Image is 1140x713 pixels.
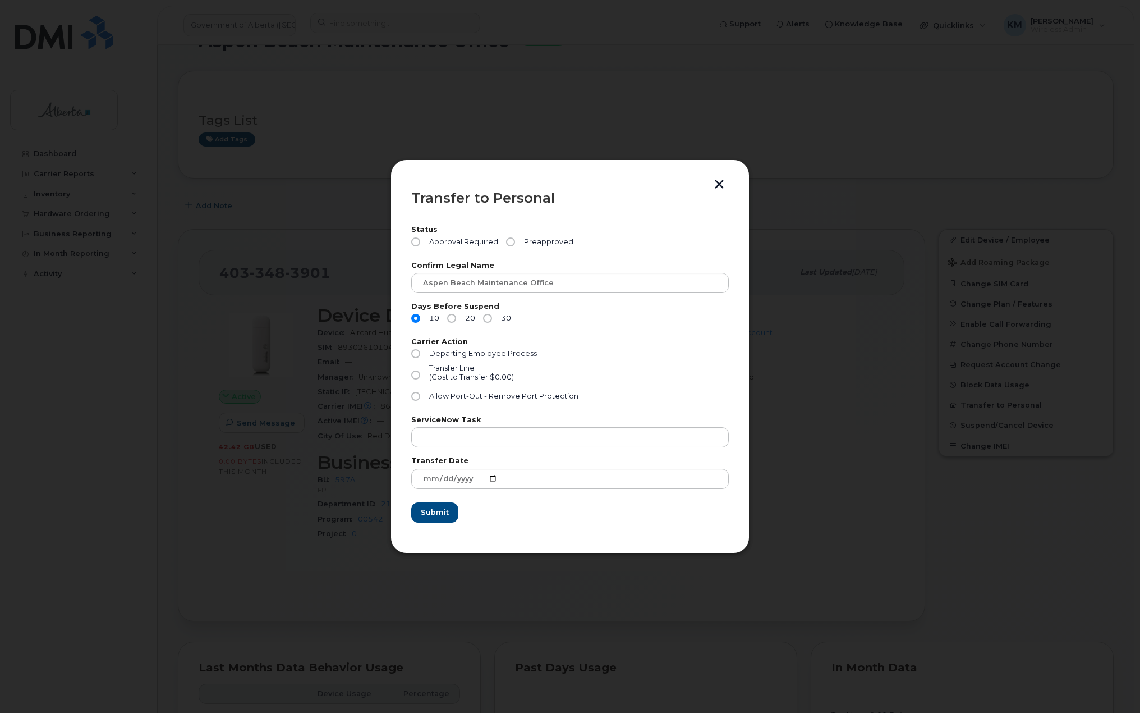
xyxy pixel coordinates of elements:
[411,191,729,205] div: Transfer to Personal
[421,507,449,518] span: Submit
[429,392,578,400] span: Allow Port-Out - Remove Port Protection
[425,237,498,246] span: Approval Required
[411,339,729,346] label: Carrier Action
[411,458,729,465] label: Transfer Date
[497,314,511,323] span: 30
[411,226,729,234] label: Status
[447,314,456,323] input: 20
[411,349,420,358] input: Departing Employee Process
[411,417,729,424] label: ServiceNow Task
[425,314,439,323] span: 10
[411,237,420,246] input: Approval Required
[411,303,729,310] label: Days Before Suspend
[429,364,475,372] span: Transfer Line
[411,371,420,380] input: Transfer Line(Cost to Transfer $0.00)
[411,262,729,269] label: Confirm Legal Name
[520,237,573,246] span: Preapproved
[461,314,475,323] span: 20
[483,314,492,323] input: 30
[429,373,514,382] div: (Cost to Transfer $0.00)
[429,349,537,358] span: Departing Employee Process
[506,237,515,246] input: Preapproved
[411,314,420,323] input: 10
[411,502,458,523] button: Submit
[411,392,420,401] input: Allow Port-Out - Remove Port Protection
